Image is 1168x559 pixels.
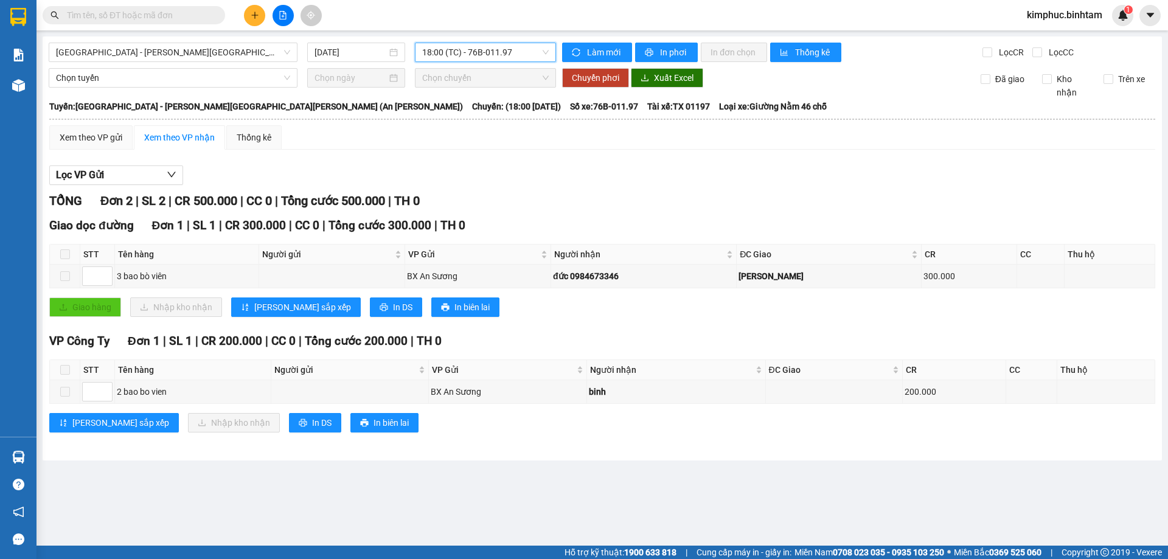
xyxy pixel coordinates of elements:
input: Chọn ngày [315,71,387,85]
button: sort-ascending[PERSON_NAME] sắp xếp [231,297,361,317]
img: icon-new-feature [1118,10,1128,21]
button: uploadGiao hàng [49,297,121,317]
span: aim [307,11,315,19]
button: printerIn DS [289,413,341,432]
span: Đơn 2 [100,193,133,208]
div: 3 bao bò viên [117,269,257,283]
span: | [240,193,243,208]
span: Loại xe: Giường Nằm 46 chỗ [719,100,827,113]
th: CC [1006,360,1057,380]
span: printer [380,303,388,313]
button: downloadXuất Excel [631,68,703,88]
div: [PERSON_NAME] [739,269,919,283]
span: copyright [1100,548,1109,557]
b: Tuyến: [GEOGRAPHIC_DATA] - [PERSON_NAME][GEOGRAPHIC_DATA][PERSON_NAME] (An [PERSON_NAME]) [49,102,463,111]
span: TH 0 [394,193,420,208]
span: Chọn tuyến [56,69,290,87]
span: sort-ascending [241,303,249,313]
span: message [13,533,24,545]
div: 2 bao bo vien [117,385,269,398]
span: [PERSON_NAME] sắp xếp [72,416,169,429]
span: printer [645,48,655,58]
img: warehouse-icon [12,79,25,92]
th: CC [1017,245,1064,265]
span: In DS [393,300,412,314]
span: | [1051,546,1052,559]
th: CR [903,360,1006,380]
span: Lọc VP Gửi [56,167,104,182]
span: In biên lai [454,300,490,314]
span: ĐC Giao [769,363,890,377]
span: Lọc CR [994,46,1026,59]
span: Làm mới [587,46,622,59]
div: BX An Sương [407,269,549,283]
div: 300.000 [923,269,1015,283]
button: bar-chartThống kê [770,43,841,62]
span: VP Gửi [432,363,574,377]
span: CC 0 [295,218,319,232]
div: BX An Sương [431,385,584,398]
span: TH 0 [417,334,442,348]
span: Người nhận [590,363,753,377]
span: | [289,218,292,232]
span: 18:00 (TC) - 76B-011.97 [422,43,549,61]
span: CR 300.000 [225,218,286,232]
button: Chuyển phơi [562,68,629,88]
strong: 0369 525 060 [989,547,1041,557]
th: CR [922,245,1017,265]
span: Tổng cước 200.000 [305,334,408,348]
span: | [411,334,414,348]
span: ⚪️ [947,550,951,555]
span: | [299,334,302,348]
td: BX An Sương [405,265,551,288]
span: bar-chart [780,48,790,58]
button: sort-ascending[PERSON_NAME] sắp xếp [49,413,179,432]
span: sync [572,48,582,58]
span: Giao dọc đường [49,218,134,232]
button: Lọc VP Gửi [49,165,183,185]
span: plus [251,11,259,19]
button: downloadNhập kho nhận [130,297,222,317]
span: Đơn 1 [128,334,160,348]
button: printerIn biên lai [431,297,499,317]
span: CC 0 [246,193,272,208]
span: printer [441,303,450,313]
span: | [275,193,278,208]
span: Người nhận [554,248,724,261]
span: Xuất Excel [654,71,693,85]
span: question-circle [13,479,24,490]
button: In đơn chọn [701,43,767,62]
button: printerIn DS [370,297,422,317]
img: logo-vxr [10,8,26,26]
span: sort-ascending [59,418,68,428]
span: | [388,193,391,208]
button: printerIn biên lai [350,413,419,432]
span: | [169,193,172,208]
span: printer [299,418,307,428]
div: Xem theo VP gửi [60,131,122,144]
button: aim [301,5,322,26]
input: 12/10/2025 [315,46,387,59]
span: notification [13,506,24,518]
strong: 1900 633 818 [624,547,676,557]
img: warehouse-icon [12,451,25,464]
span: In DS [312,416,332,429]
span: ĐC Giao [740,248,909,261]
span: Sài Gòn - Quảng Ngãi (An Sương) [56,43,290,61]
div: đức 0984673346 [553,269,734,283]
span: | [434,218,437,232]
span: Lọc CC [1044,46,1076,59]
span: Cung cấp máy in - giấy in: [697,546,791,559]
button: caret-down [1139,5,1161,26]
strong: 0708 023 035 - 0935 103 250 [833,547,944,557]
span: search [50,11,59,19]
span: file-add [279,11,287,19]
div: Xem theo VP nhận [144,131,215,144]
span: SL 1 [169,334,192,348]
th: STT [80,245,115,265]
th: STT [80,360,115,380]
span: Tổng cước 500.000 [281,193,385,208]
th: Thu hộ [1065,245,1155,265]
input: Tìm tên, số ĐT hoặc mã đơn [67,9,210,22]
sup: 1 [1124,5,1133,14]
